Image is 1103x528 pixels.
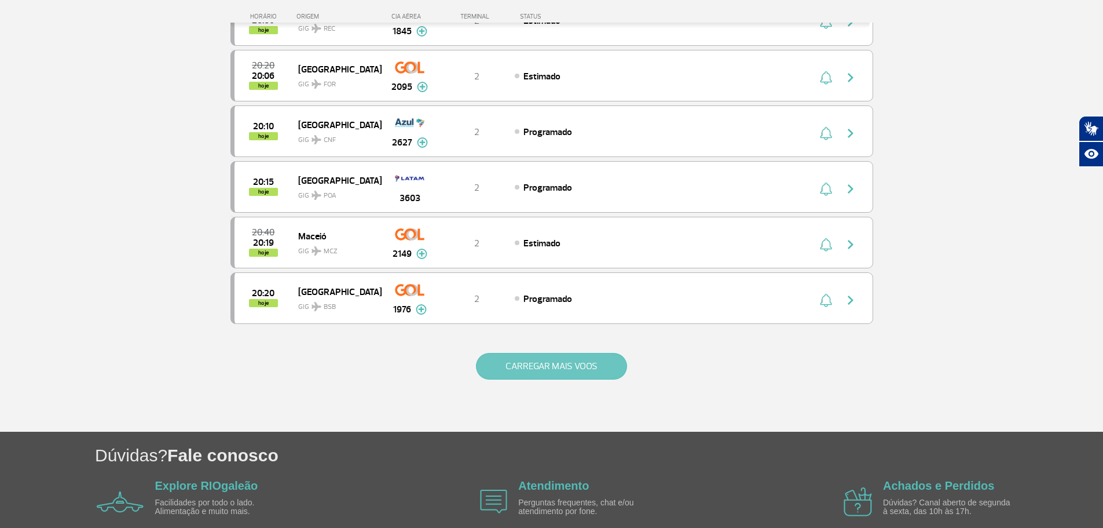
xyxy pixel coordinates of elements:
[324,79,336,90] span: FOR
[249,188,278,196] span: hoje
[312,24,321,33] img: destiny_airplane.svg
[518,479,589,492] a: Atendimento
[883,498,1016,516] p: Dúvidas? Canal aberto de segunda à sexta, das 10h às 17h.
[474,293,479,305] span: 2
[523,126,572,138] span: Programado
[820,238,832,252] img: sino-painel-voo.svg
[474,238,479,249] span: 2
[476,353,627,380] button: CARREGAR MAIS VOOS
[844,71,858,85] img: seta-direita-painel-voo.svg
[298,228,372,243] span: Maceió
[234,13,297,20] div: HORÁRIO
[844,126,858,140] img: seta-direita-painel-voo.svg
[820,126,832,140] img: sino-painel-voo.svg
[480,490,507,514] img: airplane icon
[97,491,144,512] img: airplane icon
[95,443,1103,467] h1: Dúvidas?
[416,26,427,37] img: mais-info-painel-voo.svg
[474,182,479,194] span: 2
[324,24,335,34] span: REC
[523,293,572,305] span: Programado
[844,238,858,252] img: seta-direita-painel-voo.svg
[312,191,321,200] img: destiny_airplane.svg
[298,173,372,188] span: [GEOGRAPHIC_DATA]
[820,182,832,196] img: sino-painel-voo.svg
[155,498,288,516] p: Facilidades por todo o lado. Alimentação e muito mais.
[298,73,372,90] span: GIG
[298,296,372,312] span: GIG
[324,135,336,145] span: CNF
[820,293,832,307] img: sino-painel-voo.svg
[296,13,381,20] div: ORIGEM
[393,247,412,261] span: 2149
[523,71,560,82] span: Estimado
[312,79,321,89] img: destiny_airplane.svg
[298,240,372,257] span: GIG
[252,72,274,80] span: 2025-08-24 20:06:00
[298,129,372,145] span: GIG
[514,13,609,20] div: STATUS
[252,289,274,297] span: 2025-08-24 20:20:00
[249,132,278,140] span: hoje
[883,479,994,492] a: Achados e Perdidos
[523,238,560,249] span: Estimado
[400,191,420,205] span: 3603
[392,136,412,150] span: 2627
[518,498,651,516] p: Perguntas frequentes, chat e/ou atendimento por fone.
[844,293,858,307] img: seta-direita-painel-voo.svg
[253,178,274,186] span: 2025-08-24 20:15:00
[249,26,278,34] span: hoje
[252,61,274,70] span: 2025-08-24 20:20:00
[474,126,479,138] span: 2
[474,71,479,82] span: 2
[416,304,427,315] img: mais-info-painel-voo.svg
[324,302,336,312] span: BSB
[1079,116,1103,141] button: Abrir tradutor de língua de sinais.
[1079,141,1103,167] button: Abrir recursos assistivos.
[381,13,439,20] div: CIA AÉREA
[312,302,321,311] img: destiny_airplane.svg
[820,71,832,85] img: sino-painel-voo.svg
[312,135,321,144] img: destiny_airplane.svg
[324,191,336,201] span: POA
[312,246,321,256] img: destiny_airplane.svg
[417,82,428,92] img: mais-info-painel-voo.svg
[249,299,278,307] span: hoje
[249,249,278,257] span: hoje
[298,117,372,132] span: [GEOGRAPHIC_DATA]
[155,479,258,492] a: Explore RIOgaleão
[253,122,274,130] span: 2025-08-24 20:10:00
[253,239,274,247] span: 2025-08-24 20:19:00
[391,80,412,94] span: 2095
[523,182,572,194] span: Programado
[298,61,372,77] span: [GEOGRAPHIC_DATA]
[324,246,338,257] span: MCZ
[298,184,372,201] span: GIG
[249,82,278,90] span: hoje
[167,446,279,465] span: Fale conosco
[417,137,428,148] img: mais-info-painel-voo.svg
[393,303,411,316] span: 1976
[298,284,372,299] span: [GEOGRAPHIC_DATA]
[252,228,274,236] span: 2025-08-24 20:40:00
[416,249,427,259] img: mais-info-painel-voo.svg
[844,487,872,516] img: airplane icon
[844,182,858,196] img: seta-direita-painel-voo.svg
[393,24,412,38] span: 1845
[439,13,514,20] div: TERMINAL
[1079,116,1103,167] div: Plugin de acessibilidade da Hand Talk.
